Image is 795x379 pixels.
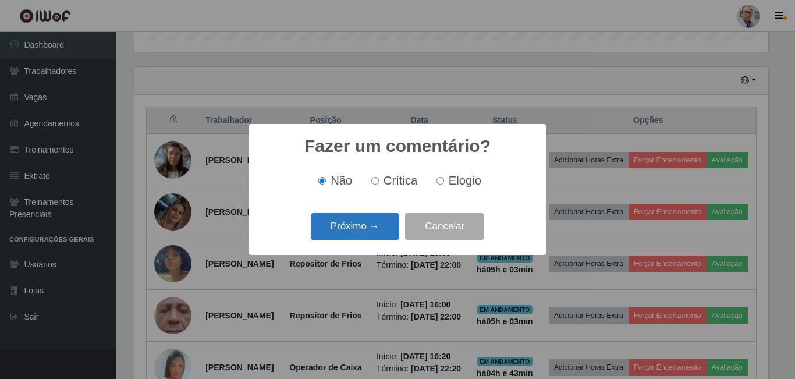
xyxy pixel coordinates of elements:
span: Crítica [384,174,418,187]
h2: Fazer um comentário? [304,136,491,157]
input: Não [318,177,326,185]
button: Próximo → [311,213,399,240]
span: Não [331,174,352,187]
input: Crítica [371,177,379,185]
button: Cancelar [405,213,484,240]
input: Elogio [436,177,444,185]
span: Elogio [449,174,481,187]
